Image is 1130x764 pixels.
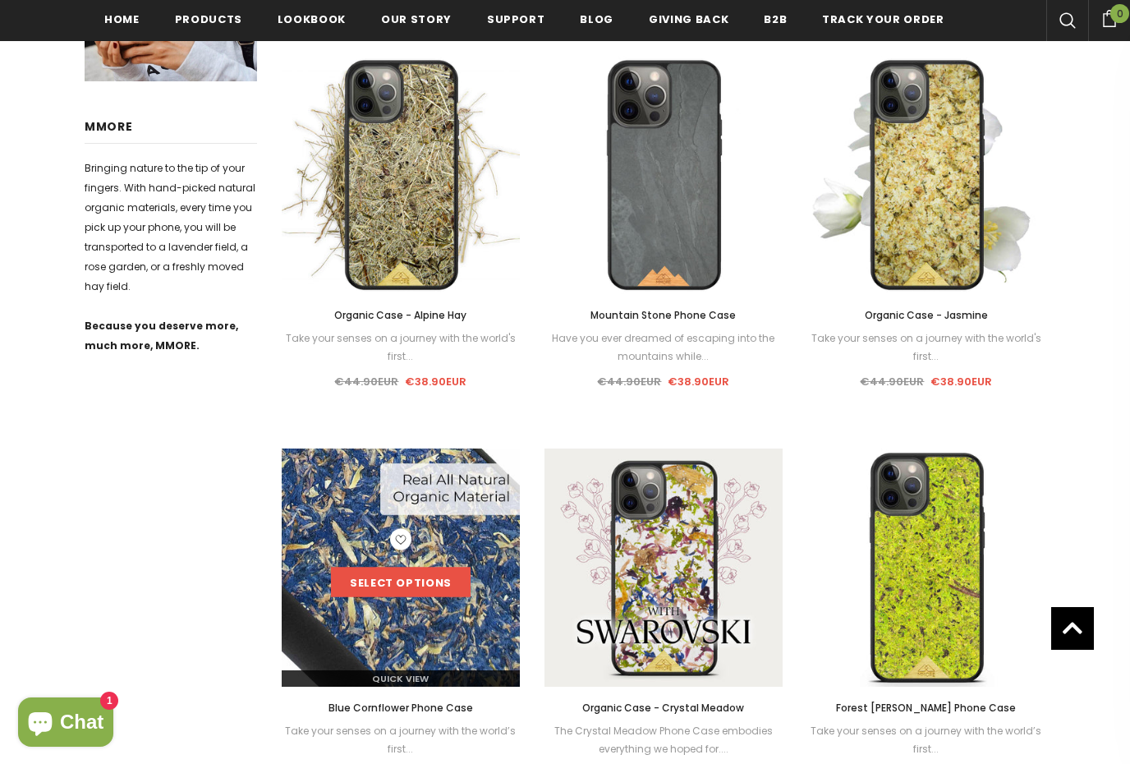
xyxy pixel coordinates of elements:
[334,308,466,322] span: Organic Case - Alpine Hay
[85,319,238,352] strong: Because you deserve more, much more, MMORE.
[582,701,744,715] span: Organic Case - Crystal Meadow
[865,308,988,322] span: Organic Case - Jasmine
[405,374,466,389] span: €38.90EUR
[597,374,661,389] span: €44.90EUR
[13,697,118,751] inbox-online-store-chat: Shopify online store chat
[807,722,1045,758] div: Take your senses on a journey with the world’s first...
[282,670,520,687] a: Quick View
[85,118,133,135] span: MMORE
[278,12,346,27] span: Lookbook
[282,699,520,717] a: Blue Cornflower Phone Case
[807,699,1045,717] a: Forest [PERSON_NAME] Phone Case
[372,672,429,685] span: Quick View
[175,12,242,27] span: Products
[930,374,992,389] span: €38.90EUR
[544,306,783,324] a: Mountain Stone Phone Case
[807,306,1045,324] a: Organic Case - Jasmine
[580,12,613,27] span: Blog
[328,701,473,715] span: Blue Cornflower Phone Case
[104,12,140,27] span: Home
[487,12,545,27] span: support
[381,12,452,27] span: Our Story
[85,159,257,297] p: Bringing nature to the tip of your fingers. With hand-picked natural organic materials, every tim...
[1088,7,1130,27] a: 0
[282,306,520,324] a: Organic Case - Alpine Hay
[807,329,1045,366] div: Take your senses on a journey with the world's first...
[282,722,520,758] div: Take your senses on a journey with the world’s first...
[544,699,783,717] a: Organic Case - Crystal Meadow
[334,374,398,389] span: €44.90EUR
[822,12,944,27] span: Track your order
[649,12,728,27] span: Giving back
[544,329,783,366] div: Have you ever dreamed of escaping into the mountains while...
[860,374,924,389] span: €44.90EUR
[282,329,520,366] div: Take your senses on a journey with the world's first...
[282,449,520,687] img: Blue Cornflower Phone Case
[331,568,471,597] a: Select options
[836,701,1016,715] span: Forest [PERSON_NAME] Phone Case
[764,12,787,27] span: B2B
[668,374,729,389] span: €38.90EUR
[1110,4,1129,23] span: 0
[544,722,783,758] div: The Crystal Meadow Phone Case embodies everything we hoped for....
[590,308,736,322] span: Mountain Stone Phone Case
